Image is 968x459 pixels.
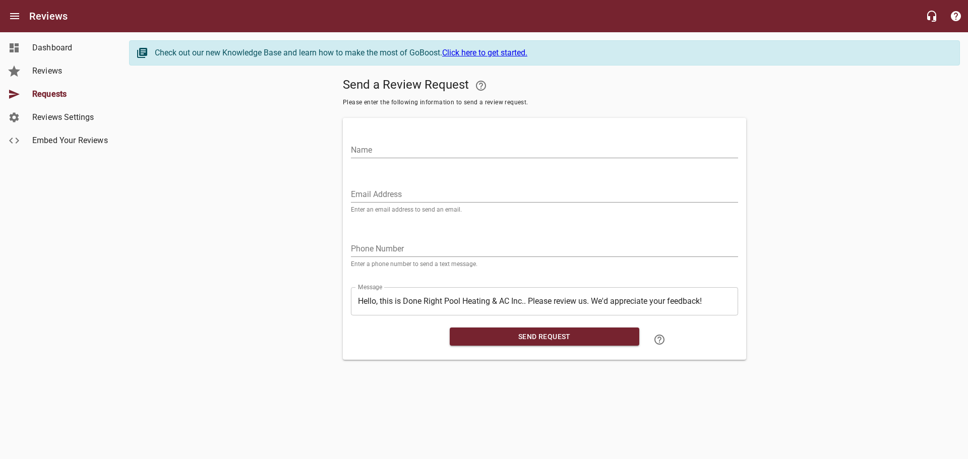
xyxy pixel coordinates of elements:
[343,98,746,108] span: Please enter the following information to send a review request.
[32,88,109,100] span: Requests
[351,207,738,213] p: Enter an email address to send an email.
[469,74,493,98] a: Your Google or Facebook account must be connected to "Send a Review Request"
[458,331,631,343] span: Send Request
[351,261,738,267] p: Enter a phone number to send a text message.
[32,111,109,123] span: Reviews Settings
[442,48,527,57] a: Click here to get started.
[647,327,672,352] a: Learn how to "Send a Review Request"
[32,65,109,77] span: Reviews
[343,74,746,98] h5: Send a Review Request
[450,327,639,346] button: Send Request
[944,4,968,28] button: Support Portal
[32,135,109,147] span: Embed Your Reviews
[155,47,949,59] div: Check out our new Knowledge Base and learn how to make the most of GoBoost.
[358,296,731,306] textarea: Hello, this is Done Right Pool Heating & AC Inc.. Please review us. We'd appreciate your feedback!
[3,4,27,28] button: Open drawer
[29,8,68,24] h6: Reviews
[920,4,944,28] button: Live Chat
[32,42,109,54] span: Dashboard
